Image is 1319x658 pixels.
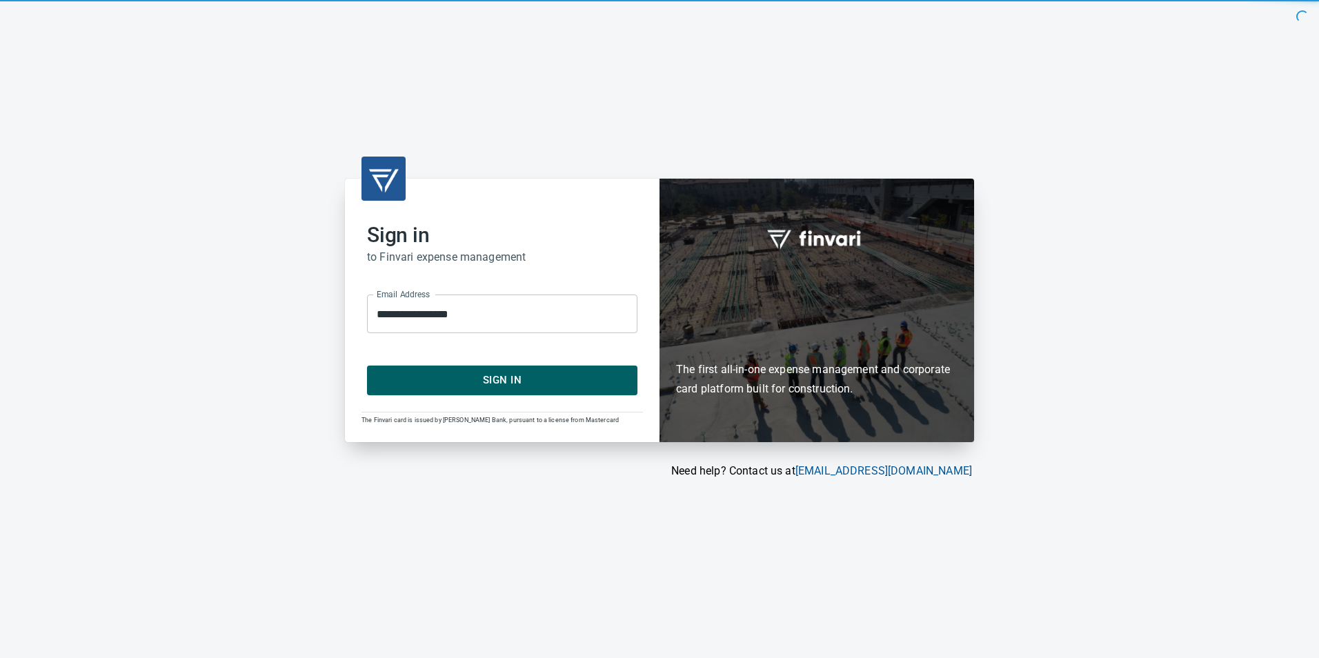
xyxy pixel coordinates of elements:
h6: The first all-in-one expense management and corporate card platform built for construction. [676,280,958,399]
a: [EMAIL_ADDRESS][DOMAIN_NAME] [795,464,972,477]
h2: Sign in [367,223,637,248]
span: Sign In [382,371,622,389]
img: fullword_logo_white.png [765,222,869,254]
span: The Finvari card is issued by [PERSON_NAME] Bank, pursuant to a license from Mastercard [361,417,619,423]
img: transparent_logo.png [367,162,400,195]
h6: to Finvari expense management [367,248,637,267]
p: Need help? Contact us at [345,463,972,479]
button: Sign In [367,366,637,395]
div: Finvari [659,179,974,441]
